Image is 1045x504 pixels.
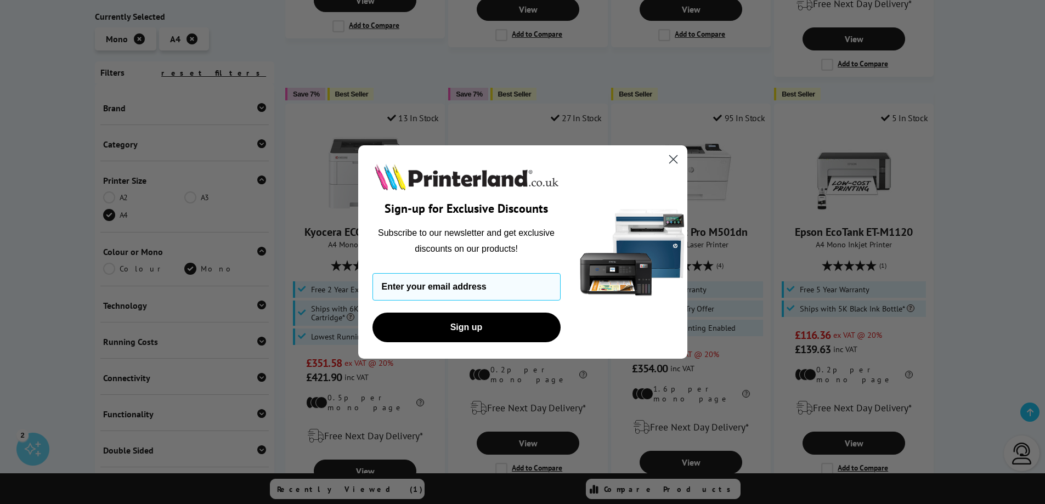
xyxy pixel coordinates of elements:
[385,201,548,216] span: Sign-up for Exclusive Discounts
[664,150,683,169] button: Close dialog
[372,313,561,342] button: Sign up
[372,273,561,301] input: Enter your email address
[578,145,687,359] img: 5290a21f-4df8-4860-95f4-ea1e8d0e8904.png
[378,228,555,253] span: Subscribe to our newsletter and get exclusive discounts on our products!
[372,162,561,192] img: Printerland.co.uk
